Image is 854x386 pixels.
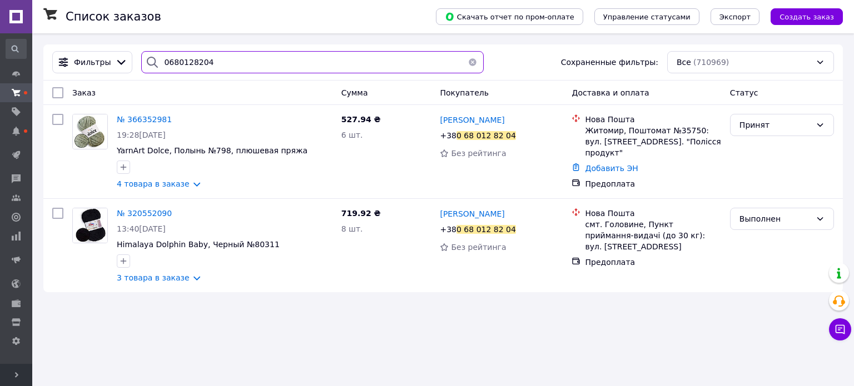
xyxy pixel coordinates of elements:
span: Без рейтинга [451,243,506,252]
span: +380 68 012 82 04 [440,225,515,234]
span: Покупатель [440,88,489,97]
span: Создать заказ [779,13,834,21]
span: Доставка и оплата [572,88,649,97]
span: Все [677,57,691,68]
span: Управление статусами [603,13,691,21]
a: Фото товару [72,114,108,149]
span: Экспорт [719,13,751,21]
a: № 320552090 [117,209,172,218]
span: 19:28[DATE] [117,131,166,139]
button: Управление статусами [594,8,699,25]
button: Экспорт [711,8,759,25]
a: YarnArt Dolce, Полынь №798, плюшевая пряжа [117,146,307,155]
div: 0 68 012 82 04 [456,225,516,234]
span: 8 шт. [341,224,363,233]
div: смт. Головине, Пункт приймання-видачі (до 30 кг): вул. [STREET_ADDRESS] [585,219,721,252]
img: Фото товару [73,114,107,149]
a: [PERSON_NAME] [440,208,504,219]
div: Выполнен [739,213,811,225]
span: Скачать отчет по пром-оплате [445,12,574,22]
span: Заказ [72,88,96,97]
span: Фильтры [74,57,111,68]
button: Чат с покупателем [829,318,851,340]
span: Сохраненные фильтры: [561,57,658,68]
a: Создать заказ [759,12,843,21]
span: 13:40[DATE] [117,224,166,233]
h1: Список заказов [66,10,161,23]
span: 719.92 ₴ [341,209,381,218]
a: Himalaya Dolphin Baby, Черный №80311 [117,240,280,249]
div: Принят [739,119,811,131]
div: 0 68 012 82 04 [456,131,516,140]
a: [PERSON_NAME] [440,114,504,126]
div: Нова Пошта [585,208,721,219]
span: 6 шт. [341,131,363,139]
button: Создать заказ [771,8,843,25]
span: Сумма [341,88,368,97]
span: +380 68 012 82 04 [440,131,515,140]
span: Статус [730,88,758,97]
a: № 366352981 [117,115,172,124]
div: Предоплата [585,257,721,268]
a: Добавить ЭН [585,164,638,173]
a: 4 товара в заказе [117,179,190,188]
div: Нова Пошта [585,114,721,125]
button: Скачать отчет по пром-оплате [436,8,583,25]
div: Предоплата [585,178,721,189]
span: 527.94 ₴ [341,115,381,124]
span: [PERSON_NAME] [440,116,504,124]
input: Поиск по номеру заказа, ФИО покупателя, номеру телефона, Email, номеру накладной [141,51,484,73]
a: Фото товару [72,208,108,243]
div: Житомир, Поштомат №35750: вул. [STREET_ADDRESS]. "Полісся продукт" [585,125,721,158]
span: (710969) [693,58,729,67]
span: Без рейтинга [451,149,506,158]
span: [PERSON_NAME] [440,209,504,218]
a: 3 товара в заказе [117,273,190,282]
img: Фото товару [73,208,107,243]
button: Очистить [461,51,484,73]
